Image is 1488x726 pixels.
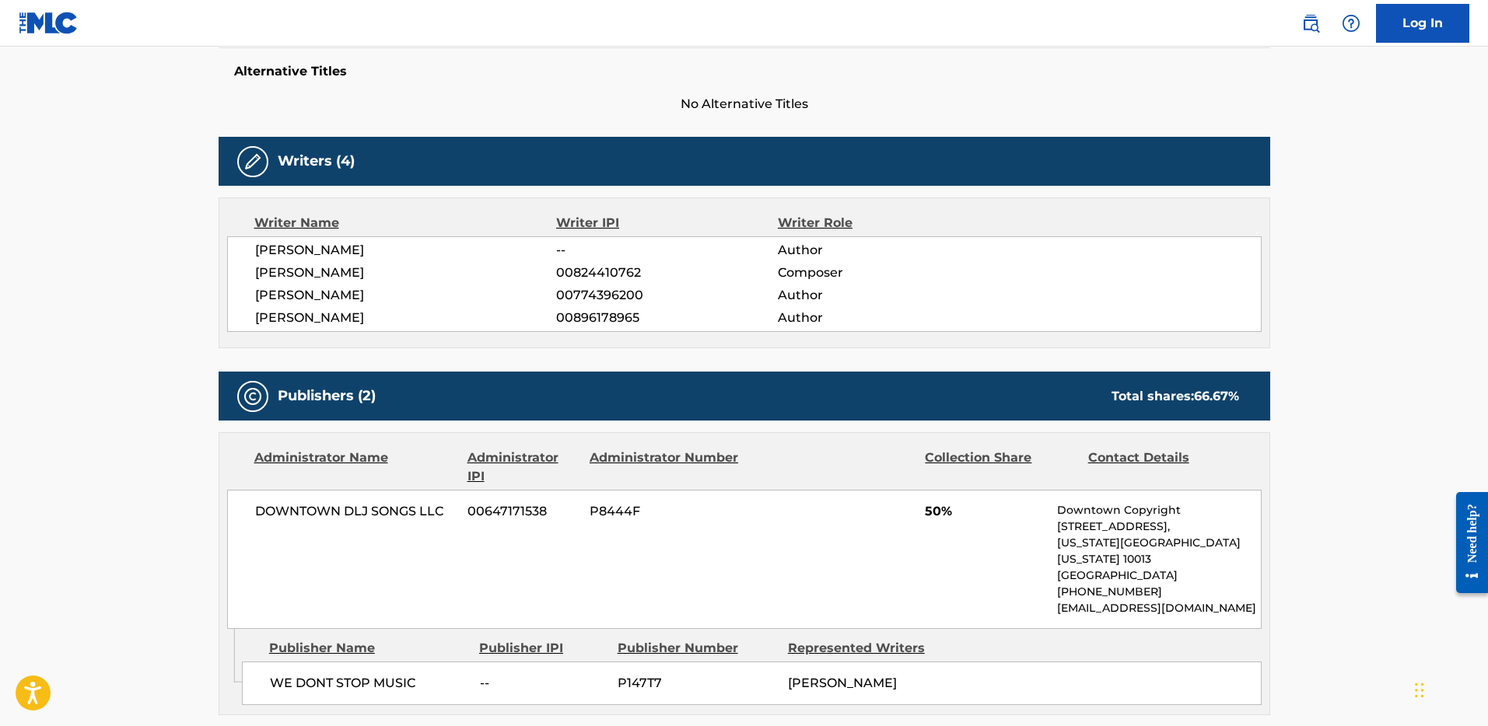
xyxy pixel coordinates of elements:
[778,241,979,260] span: Author
[1444,480,1488,606] iframe: Resource Center
[778,309,979,327] span: Author
[590,449,740,486] div: Administrator Number
[1057,600,1260,616] p: [EMAIL_ADDRESS][DOMAIN_NAME]
[1057,502,1260,518] p: Downtown Copyright
[278,152,355,170] h5: Writers (4)
[778,214,979,232] div: Writer Role
[1057,567,1260,584] p: [GEOGRAPHIC_DATA]
[618,639,776,658] div: Publisher Number
[1410,651,1488,726] div: Chatwidget
[1057,584,1260,600] p: [PHONE_NUMBER]
[590,502,740,521] span: P8444F
[270,674,468,693] span: WE DONT STOP MUSIC
[1088,449,1239,486] div: Contact Details
[480,674,606,693] span: --
[234,64,1255,79] h5: Alternative Titles
[269,639,467,658] div: Publisher Name
[243,152,262,171] img: Writers
[778,286,979,305] span: Author
[255,286,557,305] span: [PERSON_NAME]
[1295,8,1326,39] a: Public Search
[255,309,557,327] span: [PERSON_NAME]
[556,241,777,260] span: --
[1376,4,1469,43] a: Log In
[1112,387,1239,406] div: Total shares:
[925,502,1045,521] span: 50%
[1415,667,1424,714] div: Slepen
[556,264,777,282] span: 00824410762
[467,449,578,486] div: Administrator IPI
[1342,14,1360,33] img: help
[778,264,979,282] span: Composer
[618,674,776,693] span: P147T7
[1194,389,1239,403] span: 66.67 %
[1057,535,1260,567] p: [US_STATE][GEOGRAPHIC_DATA][US_STATE] 10013
[255,241,557,260] span: [PERSON_NAME]
[467,502,578,521] span: 00647171538
[255,502,457,521] span: DOWNTOWN DLJ SONGS LLC
[556,309,777,327] span: 00896178965
[254,214,557,232] div: Writer Name
[1057,518,1260,535] p: [STREET_ADDRESS],
[925,449,1076,486] div: Collection Share
[788,675,897,690] span: [PERSON_NAME]
[1410,651,1488,726] iframe: Chat Widget
[19,12,79,34] img: MLC Logo
[479,639,606,658] div: Publisher IPI
[556,286,777,305] span: 00774396200
[1301,14,1320,33] img: search
[219,95,1270,113] span: No Alternative Titles
[255,264,557,282] span: [PERSON_NAME]
[1336,8,1367,39] div: Help
[556,214,778,232] div: Writer IPI
[243,387,262,406] img: Publishers
[278,387,376,405] h5: Publishers (2)
[788,639,947,658] div: Represented Writers
[254,449,456,486] div: Administrator Name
